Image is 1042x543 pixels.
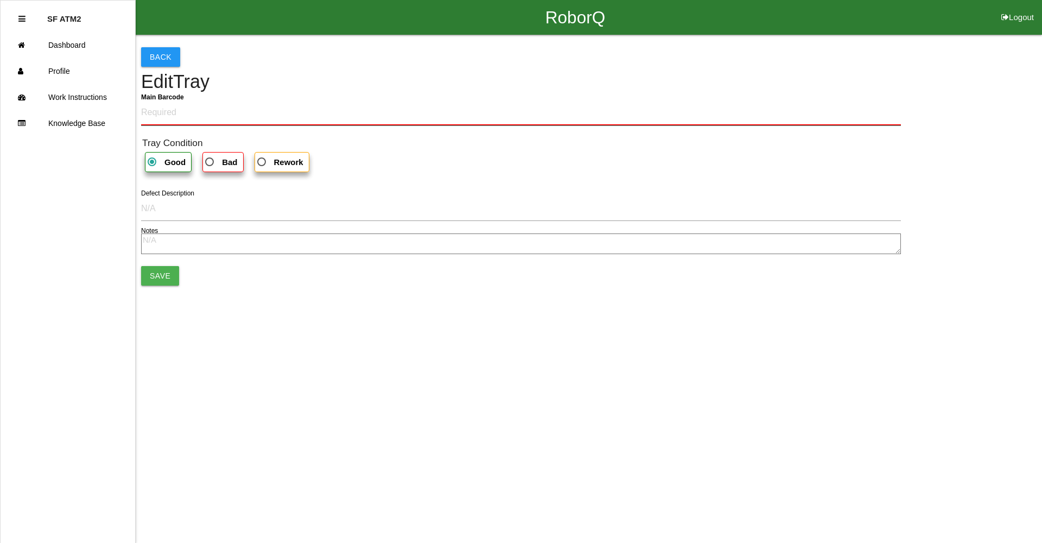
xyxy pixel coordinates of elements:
[141,266,179,286] button: Save
[1,84,135,110] a: Work Instructions
[142,138,901,148] h6: Tray Condition
[1,110,135,136] a: Knowledge Base
[141,72,901,92] h4: Edit Tray
[141,47,180,67] button: Back
[222,157,237,167] b: Bad
[141,196,901,221] input: N/A
[141,188,194,198] label: Defect Description
[141,93,184,101] b: Main Barcode
[141,100,901,125] input: Required
[274,157,303,167] b: Rework
[164,157,186,167] b: Good
[18,6,26,32] div: Close
[141,226,158,236] label: Notes
[1,32,135,58] a: Dashboard
[1,58,135,84] a: Profile
[47,6,81,23] p: SF ATM2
